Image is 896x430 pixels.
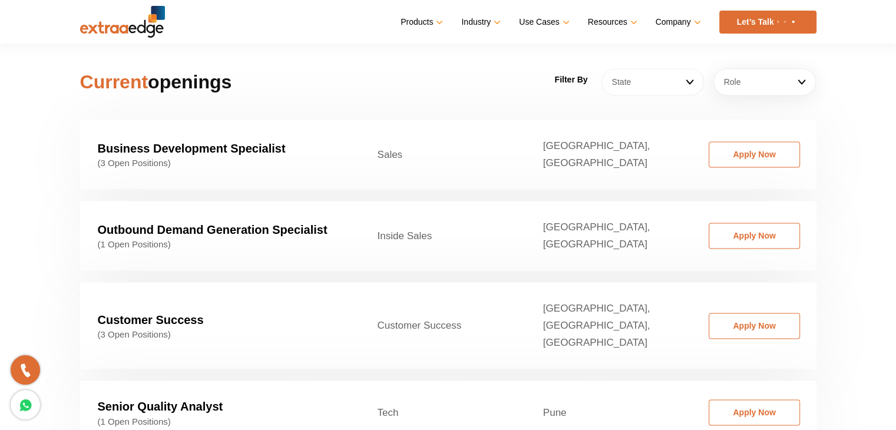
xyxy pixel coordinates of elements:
[360,201,525,270] td: Inside Sales
[525,120,691,189] td: [GEOGRAPHIC_DATA], [GEOGRAPHIC_DATA]
[401,14,441,31] a: Products
[554,71,587,88] label: Filter By
[98,400,223,413] strong: Senior Quality Analyst
[98,329,342,340] span: (3 Open Positions)
[519,14,567,31] a: Use Cases
[80,71,148,92] span: Current
[98,313,204,326] strong: Customer Success
[461,14,498,31] a: Industry
[98,239,342,250] span: (1 Open Positions)
[709,223,800,249] a: Apply Now
[525,282,691,369] td: [GEOGRAPHIC_DATA], [GEOGRAPHIC_DATA], [GEOGRAPHIC_DATA]
[709,399,800,425] a: Apply Now
[525,201,691,270] td: [GEOGRAPHIC_DATA], [GEOGRAPHIC_DATA]
[709,141,800,167] a: Apply Now
[360,120,525,189] td: Sales
[709,313,800,339] a: Apply Now
[719,11,816,34] a: Let’s Talk
[588,14,635,31] a: Resources
[98,223,328,236] strong: Outbound Demand Generation Specialist
[601,68,704,95] a: State
[80,68,314,96] h2: openings
[98,158,342,168] span: (3 Open Positions)
[713,68,816,95] a: Role
[360,282,525,369] td: Customer Success
[98,416,342,426] span: (1 Open Positions)
[656,14,699,31] a: Company
[98,142,286,155] strong: Business Development Specialist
